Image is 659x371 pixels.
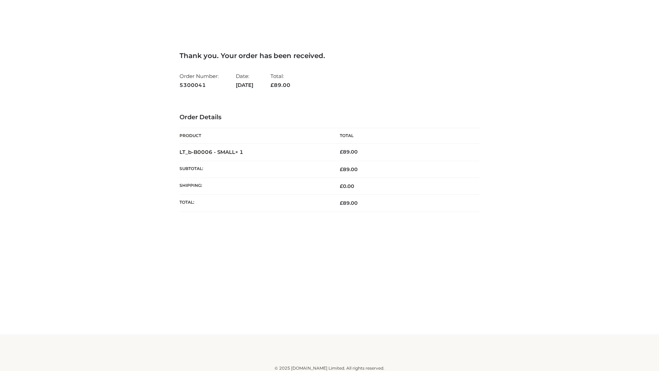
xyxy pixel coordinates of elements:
[180,81,219,90] strong: 5300041
[180,161,329,178] th: Subtotal:
[340,200,343,206] span: £
[340,183,343,189] span: £
[340,183,354,189] bdi: 0.00
[180,195,329,212] th: Total:
[236,70,253,91] li: Date:
[180,114,479,121] h3: Order Details
[270,82,274,88] span: £
[180,52,479,60] h3: Thank you. Your order has been received.
[180,149,243,155] strong: LT_b-B0006 - SMALL
[180,70,219,91] li: Order Number:
[270,82,290,88] span: 89.00
[340,149,358,155] bdi: 89.00
[340,149,343,155] span: £
[329,128,479,144] th: Total
[236,81,253,90] strong: [DATE]
[340,200,358,206] span: 89.00
[180,128,329,144] th: Product
[340,166,343,172] span: £
[270,70,290,91] li: Total:
[235,149,243,155] strong: × 1
[340,166,358,172] span: 89.00
[180,178,329,195] th: Shipping:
